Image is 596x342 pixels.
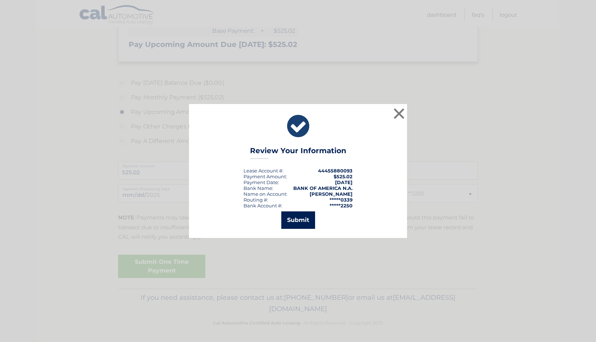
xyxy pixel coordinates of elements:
[335,179,353,185] span: [DATE]
[281,211,315,229] button: Submit
[310,191,353,197] strong: [PERSON_NAME]
[334,174,353,179] span: $525.02
[243,168,283,174] div: Lease Account #:
[243,185,273,191] div: Bank Name:
[293,185,353,191] strong: BANK OF AMERICA N.A.
[250,146,346,159] h3: Review Your Information
[318,168,353,174] strong: 44455880093
[243,179,278,185] span: Payment Date
[243,179,279,185] div: :
[243,191,287,197] div: Name on Account:
[243,174,287,179] div: Payment Amount:
[243,197,268,203] div: Routing #:
[243,203,282,208] div: Bank Account #:
[392,106,406,121] button: ×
